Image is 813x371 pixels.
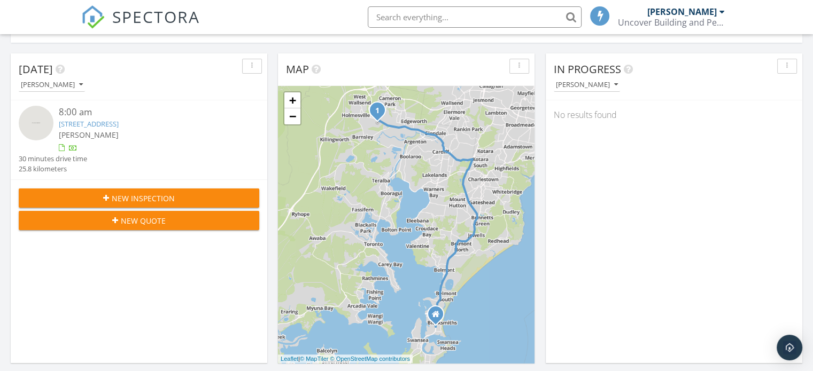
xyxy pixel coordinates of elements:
[19,106,259,174] a: 8:00 am [STREET_ADDRESS] [PERSON_NAME] 30 minutes drive time 25.8 kilometers
[81,14,200,37] a: SPECTORA
[777,335,802,360] div: Open Intercom Messenger
[19,62,53,76] span: [DATE]
[546,100,802,129] div: No results found
[278,354,413,364] div: |
[59,119,119,129] a: [STREET_ADDRESS]
[368,6,582,28] input: Search everything...
[436,314,442,320] div: Po Box 133, Swansea NSW 2281
[281,356,298,362] a: Leaflet
[21,81,83,89] div: [PERSON_NAME]
[284,108,300,124] a: Zoom out
[377,110,384,116] div: 410 Fig Cres, Edgeworth, NSW 2285
[286,62,309,76] span: Map
[81,5,105,29] img: The Best Home Inspection Software - Spectora
[112,193,175,204] span: New Inspection
[19,211,259,230] button: New Quote
[19,164,87,174] div: 25.8 kilometers
[300,356,329,362] a: © MapTiler
[19,154,87,164] div: 30 minutes drive time
[330,356,410,362] a: © OpenStreetMap contributors
[59,130,119,140] span: [PERSON_NAME]
[19,78,85,92] button: [PERSON_NAME]
[19,106,53,140] img: streetview
[556,81,618,89] div: [PERSON_NAME]
[647,6,717,17] div: [PERSON_NAME]
[554,78,620,92] button: [PERSON_NAME]
[112,5,200,28] span: SPECTORA
[284,92,300,108] a: Zoom in
[19,188,259,208] button: New Inspection
[121,215,166,226] span: New Quote
[618,17,725,28] div: Uncover Building and Pest Inspections
[375,107,380,115] i: 1
[554,62,621,76] span: In Progress
[59,106,239,119] div: 8:00 am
